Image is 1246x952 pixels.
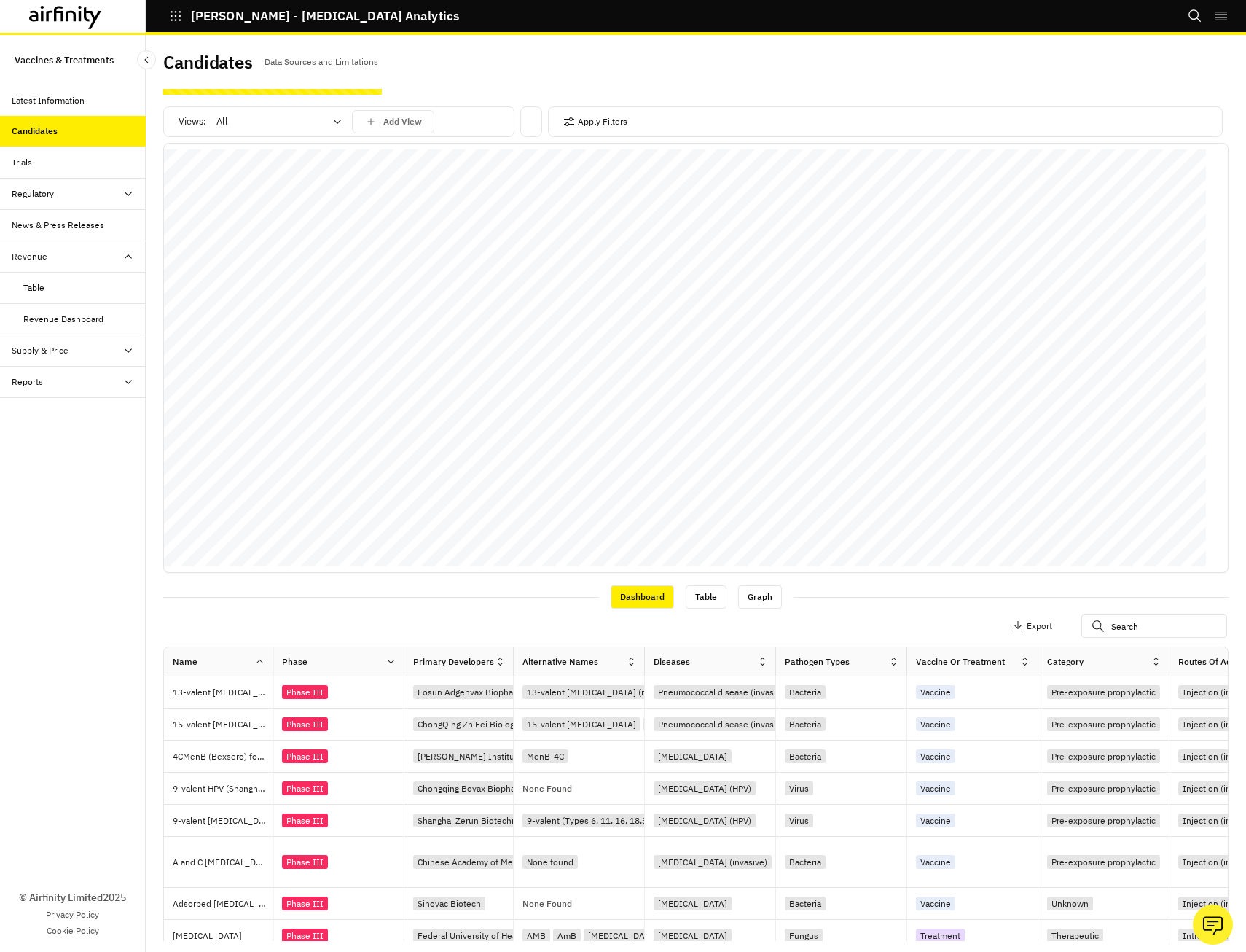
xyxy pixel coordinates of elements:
div: Candidates [12,125,58,138]
div: Phase [282,655,307,668]
div: Alternative Names [522,655,598,668]
div: Graph [738,585,782,609]
div: Pre-exposure prophylactic [1047,685,1160,699]
div: Vaccine [916,685,955,699]
p: Data Sources and Limitations [265,54,378,70]
div: Latest Information [12,94,85,107]
div: Primary Developers [413,655,494,668]
div: News & Press Releases [12,219,104,232]
div: AmB [553,929,581,943]
div: Fungus [785,929,823,943]
a: Cookie Policy [47,924,99,937]
p: None Found [522,784,572,793]
p: [PERSON_NAME] - [MEDICAL_DATA] Analytics [191,9,459,23]
div: Federal University of Health Science of [GEOGRAPHIC_DATA] [413,929,664,943]
p: None Found [522,900,572,908]
div: Pre-exposure prophylactic [1047,781,1160,795]
div: AMB [522,929,550,943]
div: Phase III [282,929,328,943]
div: Name [173,655,197,668]
div: Chinese Academy of Medical Sciences [413,855,573,869]
div: Category [1047,655,1084,668]
div: Pneumococcal disease (invasive) [654,717,793,731]
div: Pre-exposure prophylactic [1047,749,1160,763]
div: Pathogen Types [785,655,850,668]
p: 15-valent [MEDICAL_DATA] (PCV15) [173,717,273,732]
p: © Airfinity Limited 2025 [19,890,126,905]
div: Phase III [282,897,328,910]
div: Virus [785,814,813,827]
div: Phase III [282,717,328,731]
div: Fosun Adgenvax Biopharmaceutical [413,685,563,699]
div: Phase III [282,781,328,795]
div: [MEDICAL_DATA] [654,929,732,943]
div: 13-valent [MEDICAL_DATA] (multivalent conjugate) [522,685,733,699]
button: Search [1188,4,1202,28]
p: [MEDICAL_DATA] [173,929,273,943]
div: Vaccine [916,717,955,731]
div: Sinovac Biotech [413,897,485,910]
h2: Candidates [163,52,253,73]
p: 9-valent HPV (Shanghai Bovax Biotechnology) [173,781,273,796]
div: Vaccine [916,781,955,795]
div: 15-valent [MEDICAL_DATA] [522,717,640,731]
div: Bacteria [785,749,826,763]
button: Close Sidebar [137,50,156,69]
input: Search [1081,614,1227,638]
div: [MEDICAL_DATA] [654,749,732,763]
div: ChongQing ZhiFei Biological Products [413,717,569,731]
div: [MEDICAL_DATA] (HPV) [654,814,756,827]
div: Pre-exposure prophylactic [1047,717,1160,731]
div: Unknown [1047,897,1093,910]
div: Vaccine [916,855,955,869]
div: [MEDICAL_DATA] (invasive) [654,855,772,869]
div: Revenue [12,250,47,263]
p: 9-valent [MEDICAL_DATA] [173,814,273,828]
div: Supply & Price [12,344,68,357]
div: Vaccine [916,897,955,910]
div: Reports [12,375,43,389]
div: Trials [12,156,32,169]
div: Chongqing Bovax Biopharmaceutical [413,781,565,795]
div: Treatment [916,929,965,943]
div: Pre-exposure prophylactic [1047,814,1160,827]
p: Adsorbed [MEDICAL_DATA] [173,897,273,911]
div: Table [23,281,44,294]
div: [MEDICAL_DATA] [584,929,662,943]
div: Regulatory [12,187,54,200]
div: [MEDICAL_DATA] (HPV) [654,781,756,795]
div: Table [686,585,726,609]
div: None found [522,855,578,869]
div: Phase III [282,749,328,763]
div: Revenue Dashboard [23,313,103,326]
div: Phase III [282,685,328,699]
div: Virus [785,781,813,795]
div: Phase III [282,855,328,869]
div: Bacteria [785,685,826,699]
div: Vaccine or Treatment [916,655,1005,668]
div: Shanghai Zerun Biotechnology [413,814,542,827]
div: [MEDICAL_DATA] [654,897,732,910]
div: Therapeutic [1047,929,1103,943]
div: Vaccine [916,749,955,763]
div: 9-valent (Types 6, 11, 16, 18,31,33,45,52 and 58) [MEDICAL_DATA] - Shanghai Zerun Biotechnology [522,814,925,827]
p: Export [1027,621,1052,631]
p: A and C [MEDICAL_DATA] polysaccharide vaccine (Chinese Academy of Medical Sciences) [173,855,273,870]
div: [PERSON_NAME] Institute [413,749,527,763]
div: Multivalent [MEDICAL_DATA] [643,717,767,731]
button: [PERSON_NAME] - [MEDICAL_DATA] Analytics [169,4,459,28]
div: Views: [179,110,434,133]
div: Bacteria [785,897,826,910]
div: Dashboard [611,585,674,609]
div: Bacteria [785,717,826,731]
div: Diseases [654,655,690,668]
button: Ask our analysts [1193,905,1233,945]
div: Vaccine [916,814,955,827]
p: 13-valent [MEDICAL_DATA] (Fosun Adgenvax Biopharmaceutical) [173,685,273,700]
p: Add View [383,117,422,127]
button: Export [1012,614,1052,638]
div: Bacteria [785,855,826,869]
button: Apply Filters [563,110,627,133]
div: Pneumococcal disease (invasive) [654,685,793,699]
button: save changes [352,110,434,133]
